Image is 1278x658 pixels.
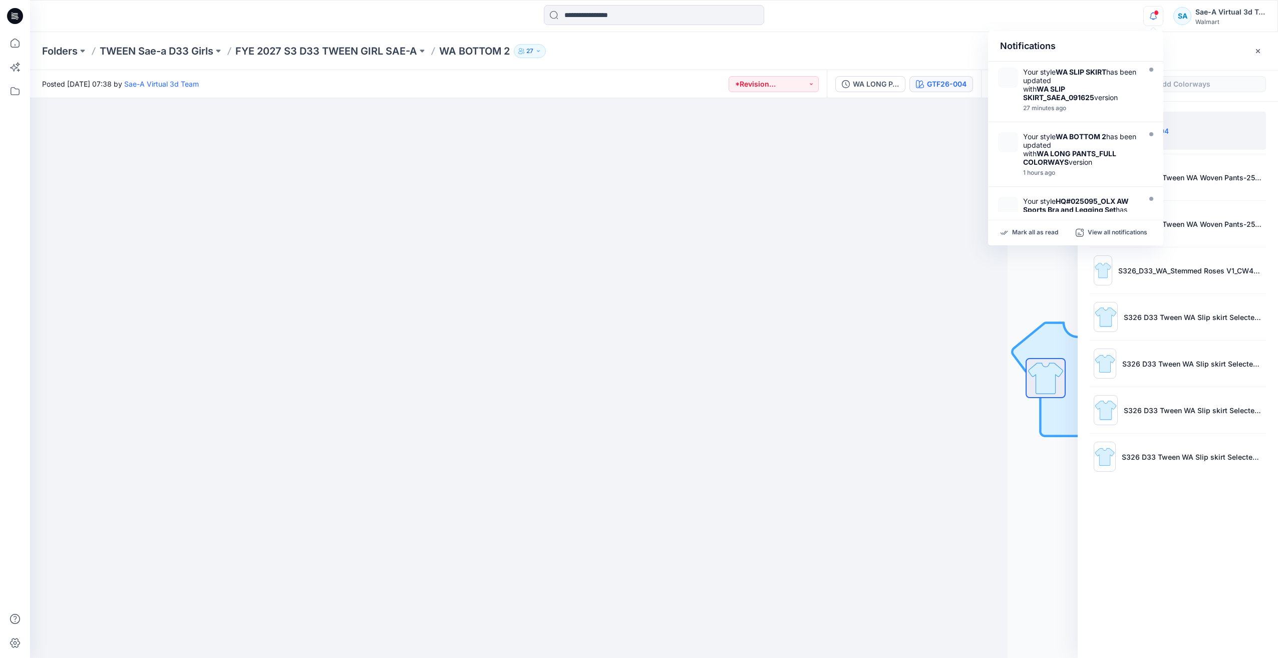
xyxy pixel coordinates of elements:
[42,44,78,58] a: Folders
[835,76,905,92] button: WA LONG PANTS_FULL COLORWAYS
[1023,197,1138,231] div: Your style has been updated with version
[1126,219,1262,229] p: S326 D33 Tween WA Woven Pants-250929-2
[1195,18,1265,26] div: Walmart
[1027,359,1065,397] img: All colorways
[998,68,1018,88] img: WA SLIP SKIRT_SAEA_091625
[1124,312,1262,322] p: S326 D33 Tween WA Slip skirt Selected-250923-1
[927,79,967,90] div: GTF26-004
[514,44,546,58] button: 27
[1008,308,1148,448] img: No Outline
[1012,228,1058,237] p: Mark all as read
[439,44,510,58] p: WA BOTTOM 2
[1126,172,1262,183] p: S326 D33 Tween WA Woven Pants-250929-1
[1056,68,1106,76] strong: WA SLIP SKIRT
[1023,132,1138,166] div: Your style has been updated with version
[1088,228,1147,237] p: View all notifications
[1023,68,1138,102] div: Your style has been updated with version
[1195,6,1265,18] div: Sae-A Virtual 3d Team
[853,79,899,90] div: WA LONG PANTS_FULL COLORWAYS
[1122,452,1262,462] p: S326 D33 Tween WA Slip skirt Selected-250923-2_OPT
[1094,349,1116,379] img: S326 D33 Tween WA Slip skirt Selected-250923-1_OPT
[1023,169,1138,176] div: Tuesday, October 14, 2025 07:35
[1122,359,1262,369] p: S326 D33 Tween WA Slip skirt Selected-250923-1_OPT
[988,31,1163,62] div: Notifications
[1023,85,1094,102] strong: WA SLIP SKIRT_SAEA_091625
[998,197,1018,217] img: HQ025095_Full Colors
[1094,255,1112,285] img: S326_D33_WA_Stemmed Roses V1_CW4_Cream 100_WM_MILLSHEET
[1023,197,1129,214] strong: HQ#025095_OLX AW Sports Bra and Legging Set
[1124,405,1262,416] p: S326 D33 Tween WA Slip skirt Selected-250923-2
[1023,149,1116,166] strong: WA LONG PANTS_FULL COLORWAYS
[42,79,199,89] span: Posted [DATE] 07:38 by
[1118,265,1262,276] p: S326_D33_WA_Stemmed Roses V1_CW4_Cream 100_WM_MILLSHEET
[998,132,1018,152] img: WA LONG PANTS_FULL COLORWAYS
[1173,7,1191,25] div: SA
[909,76,973,92] button: GTF26-004
[100,44,213,58] a: TWEEN Sae-a D33 Girls
[526,46,533,57] p: 27
[1094,395,1118,425] img: S326 D33 Tween WA Slip skirt Selected-250923-2
[235,44,417,58] a: FYE 2027 S3 D33 TWEEN GIRL SAE-A
[1023,105,1138,112] div: Tuesday, October 14, 2025 08:31
[1094,442,1116,472] img: S326 D33 Tween WA Slip skirt Selected-250923-2_OPT
[1094,302,1118,332] img: S326 D33 Tween WA Slip skirt Selected-250923-1
[1056,132,1106,141] strong: WA BOTTOM 2
[124,80,199,88] a: Sae-A Virtual 3d Team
